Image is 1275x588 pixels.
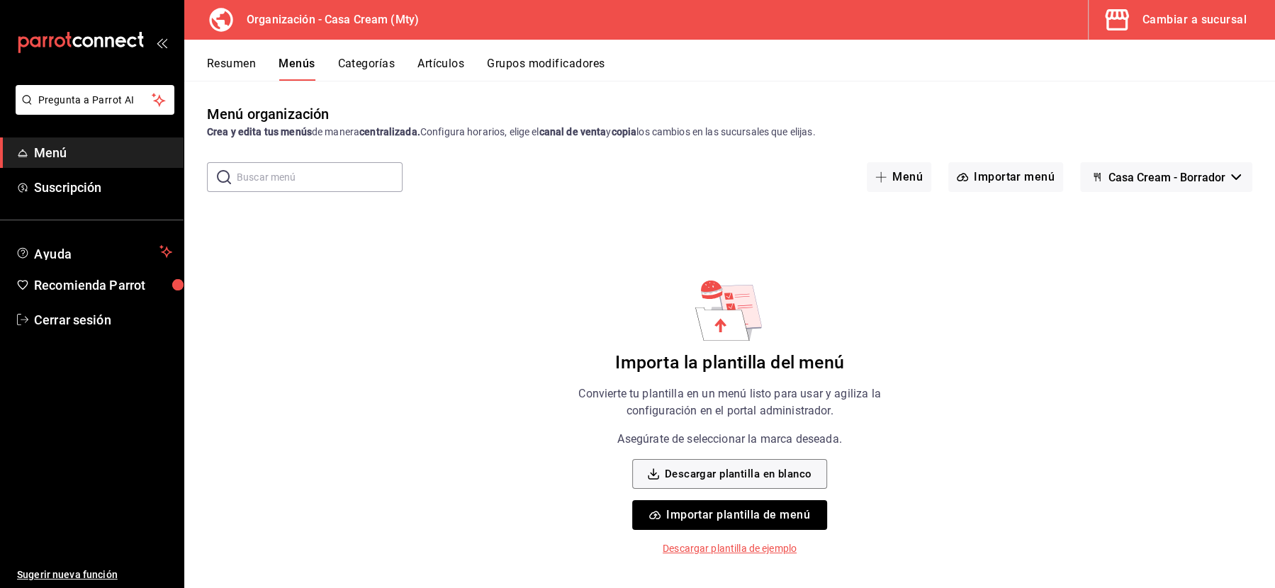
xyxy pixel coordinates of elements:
h3: Organización - Casa Cream (Mty) [235,11,419,28]
button: Menús [279,57,315,81]
strong: canal de venta [539,126,606,137]
strong: Crea y edita tus menús [207,126,312,137]
button: Artículos [417,57,464,81]
p: Asegúrate de seleccionar la marca deseada. [617,431,841,448]
button: open_drawer_menu [156,37,167,48]
button: Importar menú [948,162,1063,192]
button: Casa Cream - Borrador [1080,162,1252,192]
p: Convierte tu plantilla en un menú listo para usar y agiliza la configuración en el portal adminis... [551,385,909,419]
span: Cerrar sesión [34,310,172,329]
div: Menú organización [207,103,329,125]
button: Importar plantilla de menú [632,500,827,530]
button: Menú [867,162,931,192]
strong: copia [611,126,636,137]
button: Grupos modificadores [487,57,605,81]
span: Sugerir nueva función [17,567,172,582]
div: de manera Configura horarios, elige el y los cambios en las sucursales que elijas. [207,125,1252,140]
span: Ayuda [34,243,154,260]
span: Suscripción [34,178,172,197]
div: navigation tabs [207,57,1275,81]
button: Descargar plantilla en blanco [632,459,827,489]
a: Pregunta a Parrot AI [10,103,174,118]
strong: centralizada. [359,126,420,137]
input: Buscar menú [237,163,403,191]
p: Descargar plantilla de ejemplo [663,541,797,556]
div: Cambiar a sucursal [1142,10,1247,30]
span: Recomienda Parrot [34,276,172,295]
button: Resumen [207,57,256,81]
h6: Importa la plantilla del menú [615,352,843,374]
span: Casa Cream - Borrador [1108,171,1225,184]
button: Categorías [338,57,395,81]
span: Pregunta a Parrot AI [38,93,152,108]
span: Menú [34,143,172,162]
button: Pregunta a Parrot AI [16,85,174,115]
